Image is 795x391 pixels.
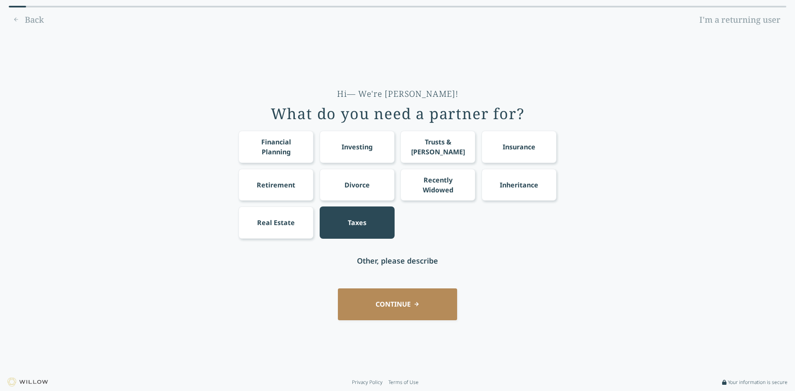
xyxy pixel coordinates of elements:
[352,379,383,386] a: Privacy Policy
[344,180,370,190] div: Divorce
[342,142,373,152] div: Investing
[7,378,48,386] img: Willow logo
[503,142,535,152] div: Insurance
[408,137,468,157] div: Trusts & [PERSON_NAME]
[257,218,295,228] div: Real Estate
[500,180,538,190] div: Inheritance
[694,13,786,26] a: I'm a returning user
[388,379,419,386] a: Terms of Use
[9,6,26,7] div: 0% complete
[357,255,438,266] div: Other, please describe
[257,180,295,190] div: Retirement
[728,379,788,386] span: Your information is secure
[408,175,468,195] div: Recently Widowed
[338,288,457,320] button: CONTINUE
[271,106,525,122] div: What do you need a partner for?
[348,218,366,228] div: Taxes
[337,88,458,100] div: Hi— We're [PERSON_NAME]!
[246,137,306,157] div: Financial Planning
